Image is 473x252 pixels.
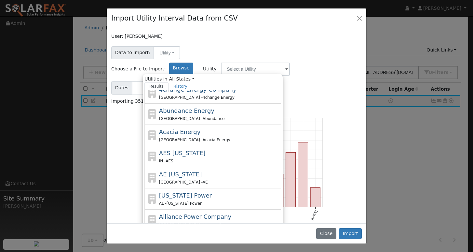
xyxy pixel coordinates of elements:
[159,213,231,220] span: Alliance Power Company
[159,222,203,227] span: [GEOGRAPHIC_DATA] -
[159,95,203,100] span: [GEOGRAPHIC_DATA] -
[154,46,180,59] button: Utility
[159,150,206,156] span: AES [US_STATE]
[159,116,203,121] span: [GEOGRAPHIC_DATA] -
[274,174,283,207] rect: onclick=""
[169,82,192,90] a: History
[159,138,203,142] span: [GEOGRAPHIC_DATA] -
[203,116,225,121] span: Abundance
[203,66,218,72] span: Utility:
[221,63,290,76] input: Select a Utility
[286,153,296,207] rect: onclick=""
[298,143,308,207] rect: onclick=""
[203,95,235,100] span: 4change Energy
[339,228,362,239] button: Import
[169,63,193,76] label: Browse
[144,82,169,90] a: Results
[111,46,154,59] span: Data to Import:
[159,128,201,135] span: Acacia Energy
[111,98,362,105] div: Importing 35136 data points
[111,81,132,95] span: Dates
[316,228,336,239] button: Close
[159,159,166,163] span: IN -
[111,33,163,40] label: User: [PERSON_NAME]
[159,180,203,185] span: [GEOGRAPHIC_DATA] -
[203,180,208,185] span: AE
[159,86,236,93] span: 4change Energy Company
[111,66,166,72] span: Choose a File to Import:
[159,192,212,199] span: [US_STATE] Power
[203,138,230,142] span: Acacia Energy
[111,13,238,23] h4: Import Utility Interval Data from CSV
[166,159,173,163] span: AES
[144,76,281,82] span: Utilities in
[310,210,318,221] text: [DATE]
[167,201,202,206] span: [US_STATE] Power
[355,13,364,22] button: Close
[159,201,167,206] span: AL -
[159,107,214,114] span: Abundance Energy
[311,188,320,207] rect: onclick=""
[169,76,195,82] a: All States
[159,171,202,178] span: AE [US_STATE]
[203,222,231,227] span: Alliance Power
